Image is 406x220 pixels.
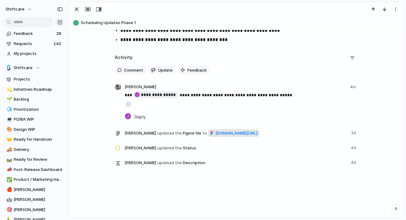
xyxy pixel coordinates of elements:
[14,156,63,163] span: Ready for Review
[3,125,65,134] a: 🎨Design WIP
[14,51,63,57] span: My projects
[6,207,12,213] button: 🎯
[14,207,63,213] span: [PERSON_NAME]
[53,41,62,47] span: 142
[14,127,63,133] span: Design WIP
[3,85,65,94] a: 💫Initiatives Roadmap
[6,6,24,12] span: shiftcare
[14,147,63,153] span: Delivery
[125,158,347,167] span: Description
[203,130,207,136] span: to
[6,106,12,113] button: 🧊
[135,113,146,120] span: Reply
[3,155,65,164] a: 🛤️Ready for Review
[6,176,11,183] div: ✅
[125,143,347,152] span: Status
[3,195,65,204] a: 🤖[PERSON_NAME]
[14,136,63,143] span: Ready for Handover
[6,146,11,153] div: 🚚
[6,116,11,123] div: 💻
[125,84,156,90] span: [PERSON_NAME]
[14,86,63,93] span: Initiatives Roadmap
[14,76,63,82] span: Projects
[115,54,133,61] h2: Activity
[115,66,146,74] button: Comment
[350,84,357,90] span: 4m
[351,143,357,151] span: 4d
[3,205,65,214] a: 🎯[PERSON_NAME]
[6,196,11,203] div: 🤖
[6,86,11,93] div: 💫
[14,197,63,203] span: [PERSON_NAME]
[157,160,182,166] span: updated the
[6,166,11,173] div: 📣
[14,187,63,193] span: [PERSON_NAME]
[14,167,63,173] span: Post-Release Dashboard
[6,96,12,102] button: 🌱
[3,145,65,154] a: 🚚Delivery
[158,67,173,73] span: Update
[208,129,259,137] a: [DOMAIN_NAME][URL]
[188,67,207,73] span: Feedback
[6,206,11,213] div: 🎯
[3,95,65,104] a: 🌱Backlog
[6,187,12,193] button: 🍎
[125,145,156,151] span: [PERSON_NAME]
[14,41,52,47] span: Requests
[14,176,63,183] span: Product / Marketing Handover
[56,31,62,37] span: 28
[3,39,65,48] a: Requests142
[351,129,357,136] span: 3d
[3,4,35,14] button: shiftcare
[6,96,11,103] div: 🌱
[81,20,401,26] span: Scheduling Updates Phase 1
[14,106,63,113] span: Prioritization
[125,129,348,137] span: Figma file
[3,29,65,38] a: Feedback28
[14,31,54,37] span: Feedback
[6,126,11,133] div: 🎨
[157,130,182,136] span: updated the
[3,175,65,184] a: ✅Product / Marketing Handover
[6,127,12,133] button: 🎨
[3,75,65,84] a: Projects
[6,136,12,143] button: 🤝
[178,66,209,74] button: Feedback
[6,156,11,163] div: 🛤️
[6,197,12,203] button: 🤖
[14,96,63,102] span: Backlog
[125,160,156,166] span: [PERSON_NAME]
[125,130,156,136] span: [PERSON_NAME]
[6,116,12,122] button: 💻
[6,186,11,193] div: 🍎
[148,66,175,74] button: Update
[14,116,63,122] span: PO/BA WIP
[124,67,143,73] span: Comment
[6,167,12,173] button: 📣
[3,165,65,174] a: 📣Post-Release Dashboard
[3,105,65,114] a: 🧊Prioritization
[157,145,182,151] span: updated the
[3,185,65,194] a: 🍎[PERSON_NAME]
[351,158,357,166] span: 4d
[3,63,65,73] button: Shiftcare
[6,86,12,93] button: 💫
[6,156,12,163] button: 🛤️
[3,115,65,124] a: 💻PO/BA WIP
[71,18,401,28] button: Scheduling Updates Phase 1
[216,130,258,136] span: [DOMAIN_NAME][URL]
[6,147,12,153] button: 🚚
[6,106,11,113] div: 🧊
[3,135,65,144] a: 🤝Ready for Handover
